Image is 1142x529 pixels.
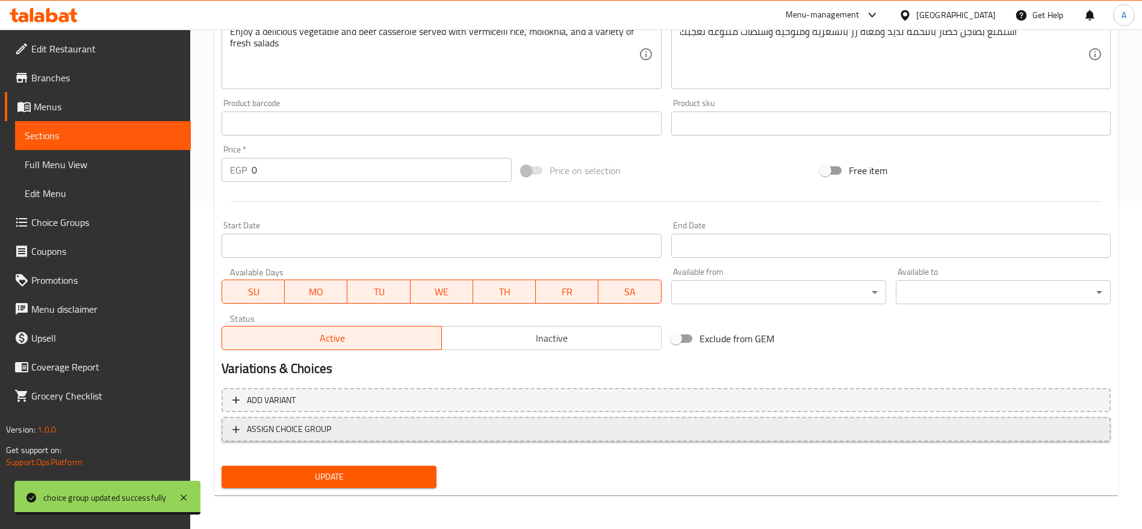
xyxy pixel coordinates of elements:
[43,491,167,504] div: choice group updated successfully
[916,8,996,22] div: [GEOGRAPHIC_DATA]
[15,121,191,150] a: Sections
[230,163,247,177] p: EGP
[849,163,887,178] span: Free item
[5,34,191,63] a: Edit Restaurant
[5,266,191,295] a: Promotions
[473,280,536,304] button: TH
[25,186,181,201] span: Edit Menu
[347,280,410,304] button: TU
[31,70,181,85] span: Branches
[285,280,347,304] button: MO
[222,417,1111,442] button: ASSIGN CHOICE GROUP
[25,128,181,143] span: Sections
[31,389,181,403] span: Grocery Checklist
[352,283,405,301] span: TU
[222,326,442,350] button: Active
[222,111,661,136] input: Please enter product barcode
[34,99,181,114] span: Menus
[15,179,191,208] a: Edit Menu
[441,326,662,350] button: Inactive
[896,280,1111,304] div: ​
[230,26,638,83] textarea: Enjoy a delicious vegetable and beef casserole served with vermicelli rice, molokhia, and a varie...
[550,163,621,178] span: Price on selection
[31,244,181,258] span: Coupons
[5,324,191,352] a: Upsell
[227,330,437,347] span: Active
[700,331,774,346] span: Exclude from GEM
[786,8,860,22] div: Menu-management
[5,295,191,324] a: Menu disclaimer
[290,283,343,301] span: MO
[31,360,181,374] span: Coverage Report
[15,150,191,179] a: Full Menu View
[536,280,598,304] button: FR
[541,283,594,301] span: FR
[31,331,181,345] span: Upsell
[6,442,61,458] span: Get support on:
[415,283,468,301] span: WE
[247,393,296,408] span: Add variant
[6,422,36,437] span: Version:
[1122,8,1126,22] span: A
[37,422,56,437] span: 1.0.0
[247,422,331,437] span: ASSIGN CHOICE GROUP
[5,237,191,266] a: Coupons
[252,158,512,182] input: Please enter price
[222,388,1111,413] button: Add variant
[5,208,191,237] a: Choice Groups
[222,360,1111,378] h2: Variations & Choices
[31,273,181,287] span: Promotions
[227,283,280,301] span: SU
[31,42,181,56] span: Edit Restaurant
[447,330,657,347] span: Inactive
[222,280,285,304] button: SU
[603,283,656,301] span: SA
[5,63,191,92] a: Branches
[25,157,181,172] span: Full Menu View
[680,26,1088,83] textarea: استمتع بطاجن خضار باللحمة لذيذ ومعاه رز بالشعرية وملوخية وسلطات متنوعة تعجبك
[671,280,886,304] div: ​
[31,302,181,316] span: Menu disclaimer
[31,215,181,230] span: Choice Groups
[411,280,473,304] button: WE
[6,454,82,470] a: Support.OpsPlatform
[5,352,191,381] a: Coverage Report
[671,111,1111,136] input: Please enter product sku
[5,92,191,121] a: Menus
[5,381,191,410] a: Grocery Checklist
[231,469,427,484] span: Update
[222,466,436,488] button: Update
[598,280,661,304] button: SA
[478,283,531,301] span: TH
